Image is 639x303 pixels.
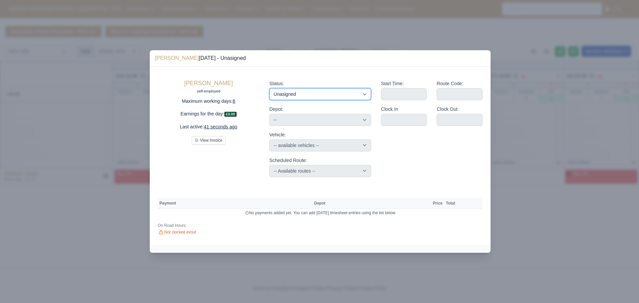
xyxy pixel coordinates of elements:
label: Status: [269,80,284,87]
div: On Road Hours: [158,223,259,228]
td: No payments added yet, You can add [DATE] timesheet entries using the list below [158,208,483,217]
label: Route Code: [437,80,463,87]
th: Depot [313,198,426,208]
div: Not clocked in/out [158,229,259,235]
th: Payment [158,198,313,208]
th: Price [431,198,444,208]
div: [DATE] - Unasigned [155,54,246,62]
button: View Invoice [192,136,225,145]
small: self-employed [197,89,220,93]
th: Total [444,198,457,208]
label: Vehicle: [269,131,286,139]
label: Start Time: [381,80,404,87]
u: 41 seconds ago [204,124,237,129]
label: Clock Out [437,105,458,113]
span: £0.00 [224,112,237,117]
p: Earnings for the day: [158,110,259,118]
a: [PERSON_NAME] [184,80,233,86]
label: Clock In [381,105,398,113]
a: [PERSON_NAME] [155,55,199,61]
u: 6 [233,98,235,104]
p: Maximum working days: [158,97,259,105]
p: Last active: [158,123,259,131]
iframe: Chat Widget [519,226,639,303]
label: Scheduled Route: [269,157,307,164]
label: Depot: [269,105,283,113]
